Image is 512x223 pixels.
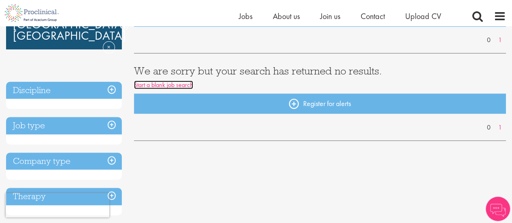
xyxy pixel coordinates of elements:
[6,188,122,205] h3: Therapy
[361,11,385,21] a: Contact
[320,11,340,21] a: Join us
[486,197,510,221] img: Chatbot
[6,82,122,99] h3: Discipline
[494,123,506,132] a: 1
[134,66,506,76] h3: We are sorry but your search has returned no results.
[6,117,122,134] h3: Job type
[273,11,300,21] a: About us
[134,81,193,89] a: Start a blank job search
[494,36,506,45] a: 1
[6,153,122,170] h3: Company type
[6,193,109,217] iframe: reCAPTCHA
[134,93,506,114] a: Register for alerts
[103,41,115,65] a: Remove
[483,123,495,132] a: 0
[483,36,495,45] a: 0
[239,11,253,21] a: Jobs
[405,11,441,21] a: Upload CV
